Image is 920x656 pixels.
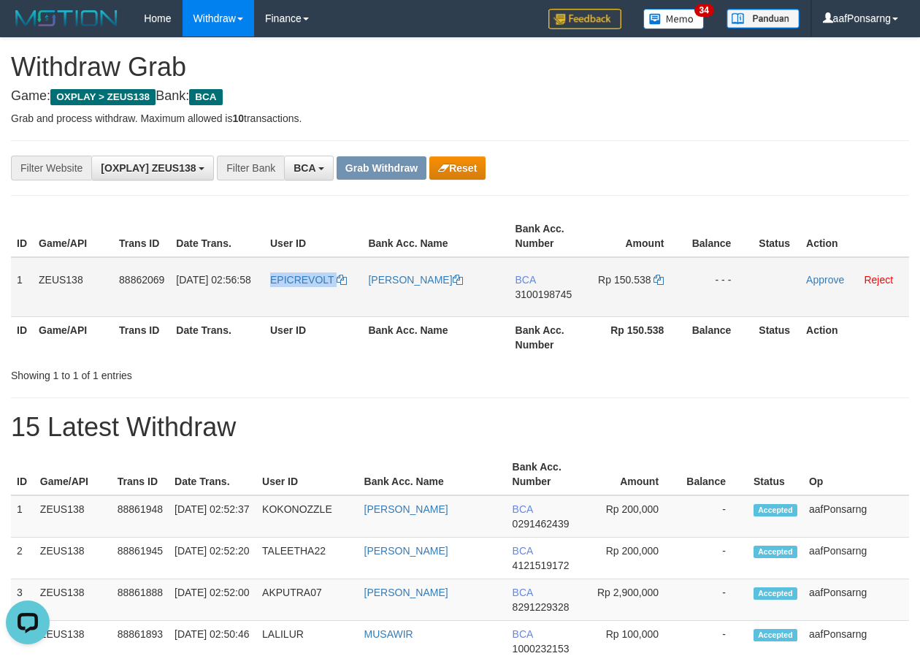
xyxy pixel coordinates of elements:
div: Filter Bank [217,156,284,180]
span: Accepted [754,587,797,600]
th: Game/API [33,216,113,257]
td: ZEUS138 [34,495,112,538]
td: - - - [686,257,753,317]
td: AKPUTRA07 [256,579,358,621]
td: Rp 200,000 [586,538,681,579]
img: Button%20Memo.svg [643,9,705,29]
td: Rp 200,000 [586,495,681,538]
button: [OXPLAY] ZEUS138 [91,156,214,180]
button: Grab Withdraw [337,156,426,180]
th: Game/API [33,316,113,358]
th: Balance [686,216,753,257]
th: ID [11,316,33,358]
span: BCA [513,587,533,598]
th: Amount [591,216,686,257]
span: Copy 4121519172 to clipboard [513,560,570,571]
th: Balance [681,454,748,495]
p: Grab and process withdraw. Maximum allowed is transactions. [11,111,909,126]
a: MUSAWIR [364,628,413,640]
th: Trans ID [113,216,170,257]
td: ZEUS138 [34,579,112,621]
a: [PERSON_NAME] [368,274,462,286]
div: Showing 1 to 1 of 1 entries [11,362,372,383]
button: BCA [284,156,334,180]
span: 88862069 [119,274,164,286]
td: 1 [11,257,33,317]
span: BCA [513,545,533,557]
th: Action [800,216,909,257]
th: ID [11,454,34,495]
span: BCA [515,274,536,286]
th: ID [11,216,33,257]
a: EPICREVOLT [270,274,347,286]
a: Copy 150538 to clipboard [653,274,664,286]
th: User ID [264,316,362,358]
span: BCA [294,162,315,174]
td: KOKONOZZLE [256,495,358,538]
span: Copy 0291462439 to clipboard [513,518,570,530]
span: OXPLAY > ZEUS138 [50,89,156,105]
th: Bank Acc. Number [510,216,591,257]
td: TALEETHA22 [256,538,358,579]
th: Date Trans. [170,316,264,358]
td: 88861945 [112,538,169,579]
td: [DATE] 02:52:37 [169,495,256,538]
div: Filter Website [11,156,91,180]
td: 88861888 [112,579,169,621]
td: Rp 2,900,000 [586,579,681,621]
th: Balance [686,316,753,358]
th: Status [753,316,800,358]
img: Feedback.jpg [548,9,621,29]
th: Bank Acc. Name [359,454,507,495]
img: MOTION_logo.png [11,7,122,29]
h4: Game: Bank: [11,89,909,104]
span: [DATE] 02:56:58 [176,274,250,286]
h1: 15 Latest Withdraw [11,413,909,442]
th: Rp 150.538 [591,316,686,358]
span: Copy 8291229328 to clipboard [513,601,570,613]
a: Approve [806,274,844,286]
span: Accepted [754,546,797,558]
span: Accepted [754,504,797,516]
a: Reject [864,274,893,286]
th: User ID [264,216,362,257]
a: [PERSON_NAME] [364,545,448,557]
th: Bank Acc. Name [362,216,509,257]
th: Action [800,316,909,358]
th: Status [748,454,803,495]
th: Date Trans. [170,216,264,257]
td: ZEUS138 [34,538,112,579]
td: 1 [11,495,34,538]
span: BCA [513,503,533,515]
td: [DATE] 02:52:00 [169,579,256,621]
th: Trans ID [112,454,169,495]
span: [OXPLAY] ZEUS138 [101,162,196,174]
td: - [681,538,748,579]
th: Bank Acc. Number [507,454,586,495]
th: Game/API [34,454,112,495]
span: Copy 1000232153 to clipboard [513,643,570,655]
th: Bank Acc. Name [362,316,509,358]
th: Bank Acc. Number [510,316,591,358]
td: [DATE] 02:52:20 [169,538,256,579]
span: Rp 150.538 [598,274,651,286]
th: Status [753,216,800,257]
td: - [681,495,748,538]
td: aafPonsarng [803,495,909,538]
td: ZEUS138 [33,257,113,317]
th: User ID [256,454,358,495]
a: [PERSON_NAME] [364,503,448,515]
strong: 10 [232,112,244,124]
th: Date Trans. [169,454,256,495]
th: Amount [586,454,681,495]
td: aafPonsarng [803,538,909,579]
span: BCA [513,628,533,640]
td: 2 [11,538,34,579]
a: [PERSON_NAME] [364,587,448,598]
span: EPICREVOLT [270,274,334,286]
td: aafPonsarng [803,579,909,621]
h1: Withdraw Grab [11,53,909,82]
th: Trans ID [113,316,170,358]
button: Reset [429,156,486,180]
td: 88861948 [112,495,169,538]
